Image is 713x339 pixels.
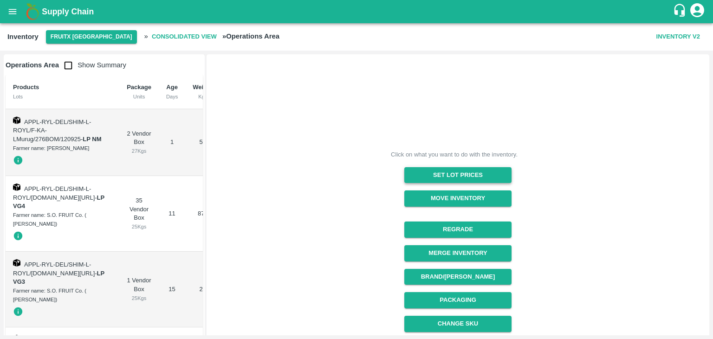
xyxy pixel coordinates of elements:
[404,245,512,261] button: Merge Inventory
[127,130,151,156] div: 2 Vendor Box
[127,294,151,302] div: 25 Kgs
[127,92,151,101] div: Units
[159,176,185,252] td: 11
[23,2,42,21] img: logo
[127,222,151,231] div: 25 Kgs
[127,84,151,91] b: Package
[200,138,206,145] span: 54
[13,144,112,152] div: Farmer name: [PERSON_NAME]
[200,286,206,293] span: 25
[166,84,178,91] b: Age
[13,118,91,143] span: APPL-RYL-DEL/SHIM-L-ROYL/F-KA-LMurug/276BOM/120925
[159,109,185,176] td: 1
[391,150,518,159] div: Click on what you want to do with the inventory.
[689,2,706,21] div: account of current user
[13,185,95,201] span: APPL-RYL-DEL/SHIM-L-ROYL/[DOMAIN_NAME][URL]
[404,190,512,207] button: Move Inventory
[222,33,279,40] b: » Operations Area
[13,287,112,304] div: Farmer name: S.O. FRUIT Co. ( [PERSON_NAME])
[6,61,59,69] b: Operations Area
[404,316,512,332] button: Change SKU
[198,210,208,217] span: 875
[404,269,512,285] button: Brand/[PERSON_NAME]
[13,259,20,267] img: box
[59,61,126,69] span: Show Summary
[404,167,512,183] button: Set Lot Prices
[13,84,39,91] b: Products
[127,196,151,231] div: 35 Vendor Box
[127,276,151,302] div: 1 Vendor Box
[7,33,39,40] b: Inventory
[159,252,185,327] td: 15
[13,92,112,101] div: Lots
[144,29,279,45] h2: »
[13,183,20,191] img: box
[404,222,512,238] button: Regrade
[13,261,95,277] span: APPL-RYL-DEL/SHIM-L-ROYL/[DOMAIN_NAME][URL]
[46,30,137,44] button: Select DC
[193,92,213,101] div: Kgs
[83,136,101,143] strong: LP NM
[42,5,673,18] a: Supply Chain
[13,117,20,124] img: box
[152,32,217,42] b: Consolidated View
[148,29,220,45] span: Consolidated View
[404,292,512,308] button: Packaging
[673,3,689,20] div: customer-support
[13,211,112,228] div: Farmer name: S.O. FRUIT Co. ( [PERSON_NAME])
[42,7,94,16] b: Supply Chain
[81,136,102,143] span: -
[127,147,151,155] div: 27 Kgs
[653,29,704,45] button: Inventory V2
[166,92,178,101] div: Days
[193,84,213,91] b: Weight
[2,1,23,22] button: open drawer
